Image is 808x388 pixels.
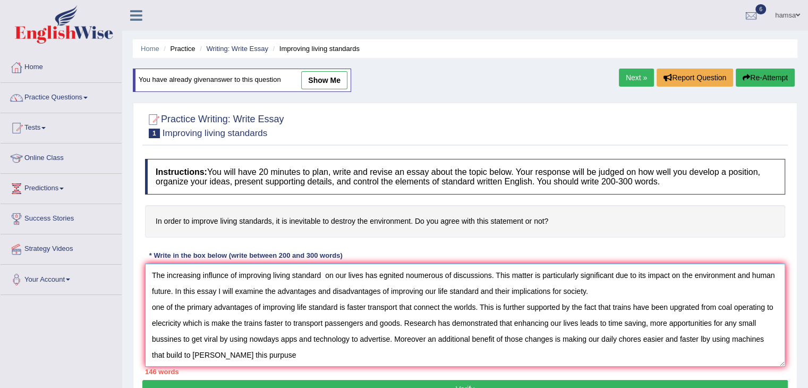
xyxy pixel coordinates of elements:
a: Your Account [1,265,122,291]
a: Predictions [1,174,122,200]
a: Tests [1,113,122,140]
h2: Practice Writing: Write Essay [145,112,284,138]
a: Success Stories [1,204,122,231]
li: Improving living standards [270,44,360,54]
li: Practice [161,44,195,54]
b: Instructions: [156,167,207,176]
h4: In order to improve living standards, it is inevitable to destroy the environment. Do you agree w... [145,205,785,238]
span: 1 [149,129,160,138]
a: Practice Questions [1,83,122,109]
a: Strategy Videos [1,234,122,261]
a: Home [141,45,159,53]
h4: You will have 20 minutes to plan, write and revise an essay about the topic below. Your response ... [145,159,785,195]
button: Re-Attempt [736,69,795,87]
a: Online Class [1,144,122,170]
a: Next » [619,69,654,87]
a: show me [301,71,347,89]
small: Improving living standards [163,128,267,138]
a: Home [1,53,122,79]
div: 146 words [145,367,785,377]
button: Report Question [657,69,733,87]
a: Writing: Write Essay [206,45,268,53]
div: You have already given answer to this question [133,69,351,92]
div: * Write in the box below (write between 200 and 300 words) [145,251,346,261]
span: 6 [755,4,766,14]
